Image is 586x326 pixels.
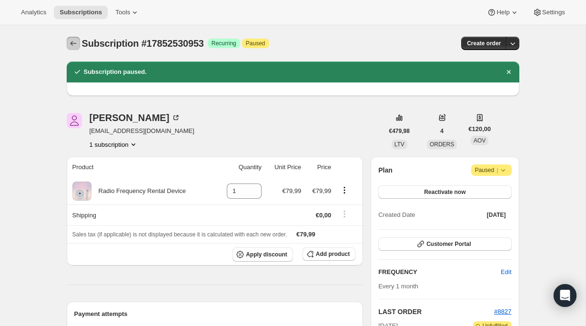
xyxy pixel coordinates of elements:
span: Create order [467,40,501,47]
span: Customer Portal [426,240,471,248]
span: AOV [474,137,485,144]
button: [DATE] [481,208,512,222]
div: Radio Frequency Rental Device [91,186,186,196]
button: Analytics [15,6,52,19]
h2: LAST ORDER [378,307,494,316]
span: 4 [440,127,444,135]
span: [DATE] [487,211,506,219]
span: €79,99 [296,231,315,238]
h2: FREQUENCY [378,267,501,277]
span: €120,00 [468,124,491,134]
button: Edit [495,265,517,280]
h2: Payment attempts [74,309,356,319]
span: €79,99 [313,187,332,194]
button: Product actions [337,185,352,195]
span: Sales tax (if applicable) is not displayed because it is calculated with each new order. [72,231,287,238]
button: Shipping actions [337,209,352,219]
span: Recurring [212,40,236,47]
span: Settings [542,9,565,16]
th: Shipping [67,204,215,225]
span: Every 1 month [378,283,418,290]
span: LTV [394,141,404,148]
button: Tools [110,6,145,19]
button: Apply discount [232,247,293,262]
button: Dismiss notification [502,65,515,79]
a: #8827 [494,308,511,315]
span: Tools [115,9,130,16]
button: Help [481,6,525,19]
button: #8827 [494,307,511,316]
button: Add product [303,247,355,261]
span: Paused [475,165,508,175]
span: Patrycja Bielaszewska null [67,113,82,128]
button: Create order [461,37,506,50]
span: Paused [246,40,265,47]
span: Help [496,9,509,16]
h2: Plan [378,165,393,175]
span: Apply discount [246,251,287,258]
span: Add product [316,250,350,258]
span: [EMAIL_ADDRESS][DOMAIN_NAME] [90,126,194,136]
span: Reactivate now [424,188,465,196]
span: Subscription #17852530953 [82,38,204,49]
button: 4 [434,124,449,138]
th: Quantity [215,157,264,178]
span: ORDERS [430,141,454,148]
span: €0,00 [316,212,332,219]
button: €479,98 [384,124,415,138]
img: product img [72,182,91,201]
th: Price [304,157,334,178]
span: €79,99 [283,187,302,194]
span: | [496,166,498,174]
th: Product [67,157,215,178]
span: Subscriptions [60,9,102,16]
button: Subscriptions [67,37,80,50]
span: Analytics [21,9,46,16]
span: Created Date [378,210,415,220]
span: Edit [501,267,511,277]
button: Settings [527,6,571,19]
h2: Subscription paused. [84,67,147,77]
button: Customer Portal [378,237,511,251]
span: €479,98 [389,127,410,135]
div: [PERSON_NAME] [90,113,181,122]
button: Reactivate now [378,185,511,199]
div: Open Intercom Messenger [554,284,576,307]
button: Product actions [90,140,138,149]
button: Subscriptions [54,6,108,19]
th: Unit Price [264,157,304,178]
